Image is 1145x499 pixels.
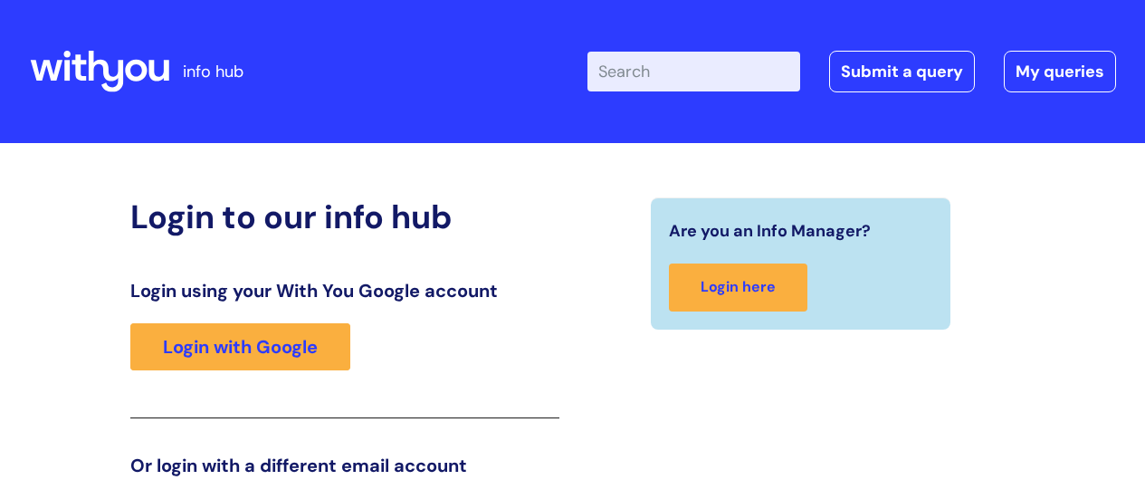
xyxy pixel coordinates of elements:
[829,51,975,92] a: Submit a query
[130,323,350,370] a: Login with Google
[1004,51,1116,92] a: My queries
[130,455,559,476] h3: Or login with a different email account
[669,264,807,312] a: Login here
[130,280,559,302] h3: Login using your With You Google account
[130,197,559,236] h2: Login to our info hub
[669,216,871,245] span: Are you an Info Manager?
[587,52,800,91] input: Search
[183,57,243,86] p: info hub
